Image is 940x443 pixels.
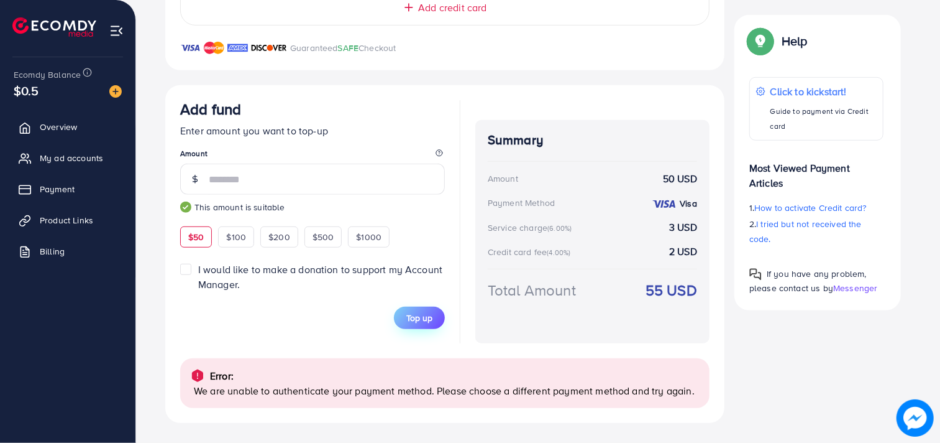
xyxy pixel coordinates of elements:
[204,40,224,55] img: brand
[356,231,381,243] span: $1000
[652,199,677,209] img: credit
[226,231,246,243] span: $100
[488,197,555,209] div: Payment Method
[188,231,204,243] span: $50
[663,172,697,186] strong: 50 USD
[833,282,877,294] span: Messenger
[749,151,883,190] p: Most Viewed Payment Articles
[749,200,883,215] p: 1.
[14,68,81,81] span: Ecomdy Balance
[418,1,486,15] span: Add credit card
[669,220,697,235] strong: 3 USD
[180,201,445,213] small: This amount is suitable
[40,152,103,164] span: My ad accounts
[488,222,575,234] div: Service charge
[749,218,862,245] span: I tried but not received the code.
[268,231,290,243] span: $200
[488,246,575,258] div: Credit card fee
[547,248,570,258] small: (4.00%)
[782,34,808,49] p: Help
[897,399,934,437] img: image
[646,279,697,301] strong: 55 USD
[180,123,445,138] p: Enter amount you want to top-up
[313,231,334,243] span: $500
[180,40,201,55] img: brand
[40,121,77,133] span: Overview
[9,177,126,202] a: Payment
[749,268,762,281] img: Popup guide
[14,82,39,100] span: $0.5
[394,307,445,329] button: Top up
[109,24,124,38] img: menu
[754,202,866,214] span: How to activate Credit card?
[9,239,126,264] a: Billing
[9,208,126,233] a: Product Links
[198,263,442,291] span: I would like to make a donation to support my Account Manager.
[488,279,576,301] div: Total Amount
[406,312,432,324] span: Top up
[180,148,445,164] legend: Amount
[40,245,65,258] span: Billing
[180,202,191,213] img: guide
[488,133,697,148] h4: Summary
[669,245,697,259] strong: 2 USD
[338,42,359,54] span: SAFE
[770,84,877,99] p: Click to kickstart!
[770,104,877,134] p: Guide to payment via Credit card
[227,40,248,55] img: brand
[547,223,572,233] small: (6.00%)
[9,114,126,139] a: Overview
[190,368,205,383] img: alert
[290,40,396,55] p: Guaranteed Checkout
[180,100,241,118] h3: Add fund
[749,268,867,294] span: If you have any problem, please contact us by
[210,368,234,383] p: Error:
[680,197,697,210] strong: Visa
[749,217,883,246] p: 2.
[488,172,518,185] div: Amount
[109,85,122,98] img: image
[9,146,126,170] a: My ad accounts
[194,383,700,398] p: We are unable to authenticate your payment method. Please choose a different payment method and t...
[251,40,287,55] img: brand
[40,214,93,226] span: Product Links
[12,17,96,37] img: logo
[749,30,772,52] img: Popup guide
[40,183,75,195] span: Payment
